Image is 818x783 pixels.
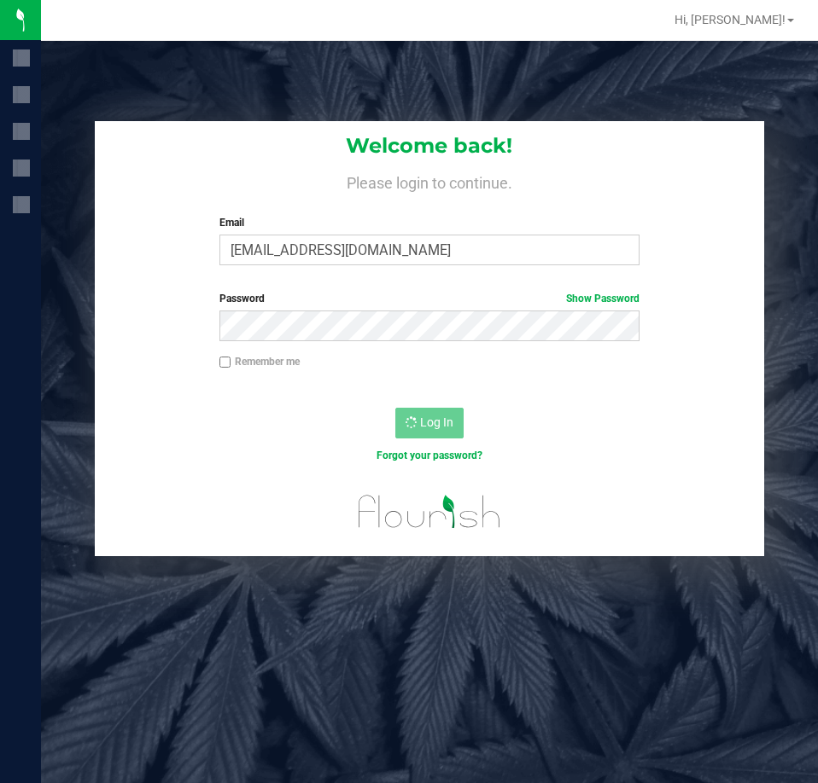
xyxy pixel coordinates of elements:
[219,293,265,304] span: Password
[95,171,763,191] h4: Please login to continue.
[395,408,464,438] button: Log In
[219,357,231,368] input: Remember me
[219,215,640,230] label: Email
[346,481,513,542] img: flourish_logo.svg
[377,449,482,461] a: Forgot your password?
[675,13,786,26] span: Hi, [PERSON_NAME]!
[219,354,300,369] label: Remember me
[420,415,453,429] span: Log In
[566,293,640,304] a: Show Password
[95,135,763,157] h1: Welcome back!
